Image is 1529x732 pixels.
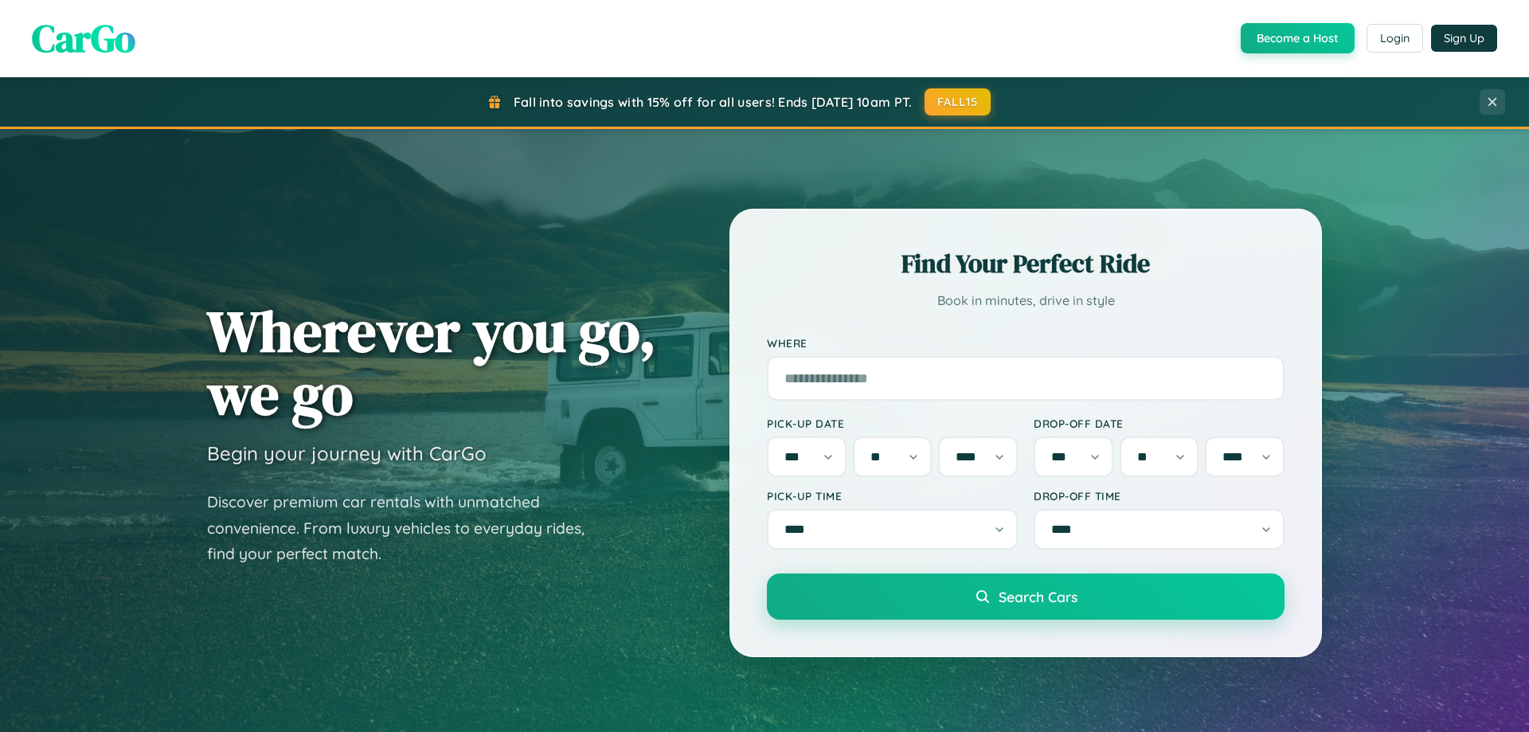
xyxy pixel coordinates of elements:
span: Search Cars [999,588,1077,605]
button: Become a Host [1241,23,1355,53]
label: Pick-up Date [767,417,1018,430]
button: Search Cars [767,573,1285,620]
h2: Find Your Perfect Ride [767,246,1285,281]
h1: Wherever you go, we go [207,299,656,425]
span: CarGo [32,12,135,65]
label: Drop-off Time [1034,489,1285,503]
label: Where [767,336,1285,350]
label: Drop-off Date [1034,417,1285,430]
p: Book in minutes, drive in style [767,289,1285,312]
h3: Begin your journey with CarGo [207,441,487,465]
button: Login [1367,24,1423,53]
button: FALL15 [925,88,991,115]
span: Fall into savings with 15% off for all users! Ends [DATE] 10am PT. [514,94,913,110]
button: Sign Up [1431,25,1497,52]
p: Discover premium car rentals with unmatched convenience. From luxury vehicles to everyday rides, ... [207,489,605,567]
label: Pick-up Time [767,489,1018,503]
